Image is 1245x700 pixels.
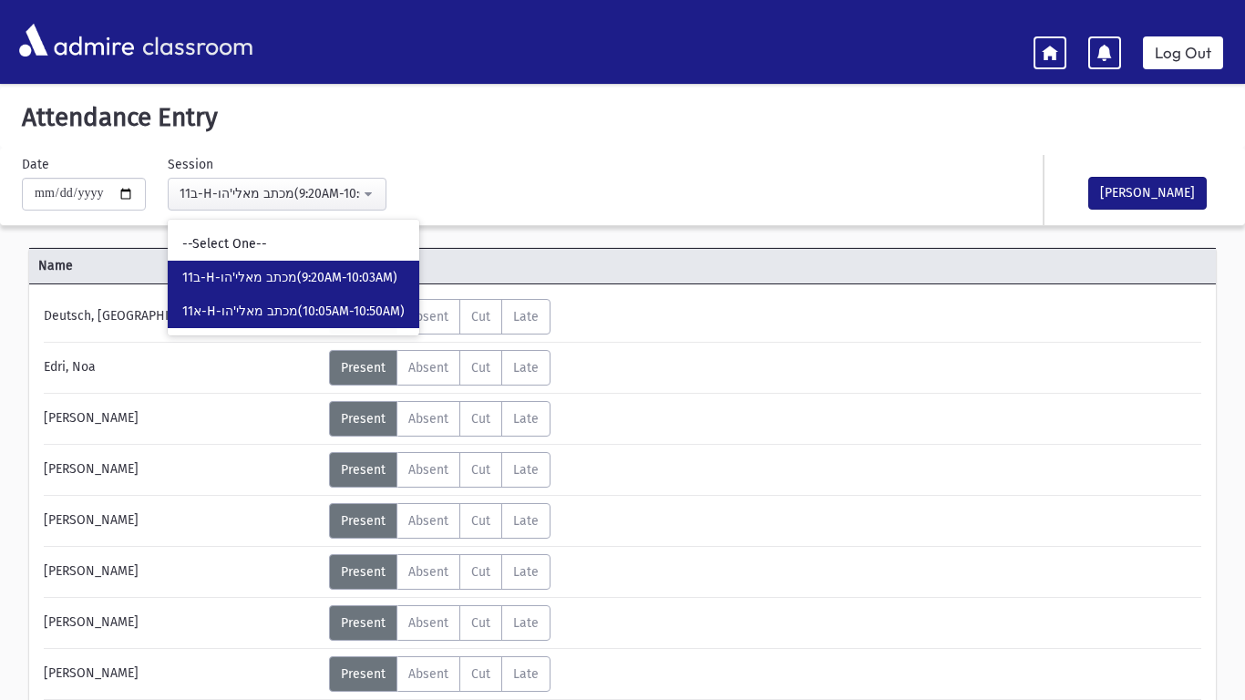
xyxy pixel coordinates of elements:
div: 11ב-H-מכתב מאלי'הו(9:20AM-10:03AM) [180,184,360,203]
label: Session [168,155,213,174]
span: Cut [471,462,490,478]
div: AttTypes [329,299,550,335]
div: AttTypes [329,554,550,590]
span: Late [513,513,539,529]
div: [PERSON_NAME] [35,452,329,488]
img: AdmirePro [15,19,139,61]
span: Cut [471,513,490,529]
span: Absent [408,564,448,580]
span: Present [341,513,386,529]
span: Present [341,360,386,376]
span: 11ב-H-מכתב מאלי'הו(9:20AM-10:03AM) [182,269,397,287]
div: AttTypes [329,605,550,641]
span: Late [513,564,539,580]
span: Cut [471,360,490,376]
span: Present [341,564,386,580]
span: Present [341,462,386,478]
button: [PERSON_NAME] [1088,177,1207,210]
div: AttTypes [329,452,550,488]
span: Late [513,462,539,478]
div: Edri, Noa [35,350,329,386]
div: Deutsch, [GEOGRAPHIC_DATA] [35,299,329,335]
span: Attendance [326,256,623,275]
div: AttTypes [329,401,550,437]
span: Cut [471,309,490,324]
label: Date [22,155,49,174]
div: [PERSON_NAME] [35,554,329,590]
div: [PERSON_NAME] [35,656,329,692]
span: Late [513,411,539,427]
div: AttTypes [329,503,550,539]
span: Absent [408,309,448,324]
span: Absent [408,666,448,682]
span: classroom [139,16,253,65]
div: AttTypes [329,656,550,692]
span: Absent [408,615,448,631]
span: Present [341,411,386,427]
div: AttTypes [329,350,550,386]
span: Cut [471,666,490,682]
span: Absent [408,462,448,478]
span: Name [29,256,326,275]
span: Cut [471,564,490,580]
span: Late [513,360,539,376]
span: Cut [471,615,490,631]
span: 11א-H-מכתב מאלי'הו(10:05AM-10:50AM) [182,303,405,321]
div: [PERSON_NAME] [35,605,329,641]
span: Absent [408,360,448,376]
span: Late [513,309,539,324]
span: Absent [408,411,448,427]
h5: Attendance Entry [15,102,1230,133]
div: [PERSON_NAME] [35,401,329,437]
button: 11ב-H-מכתב מאלי'הו(9:20AM-10:03AM) [168,178,386,211]
span: Present [341,615,386,631]
span: Late [513,615,539,631]
div: [PERSON_NAME] [35,503,329,539]
span: Absent [408,513,448,529]
a: Log Out [1143,36,1223,69]
span: --Select One-- [182,235,267,253]
span: Cut [471,411,490,427]
span: Present [341,666,386,682]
